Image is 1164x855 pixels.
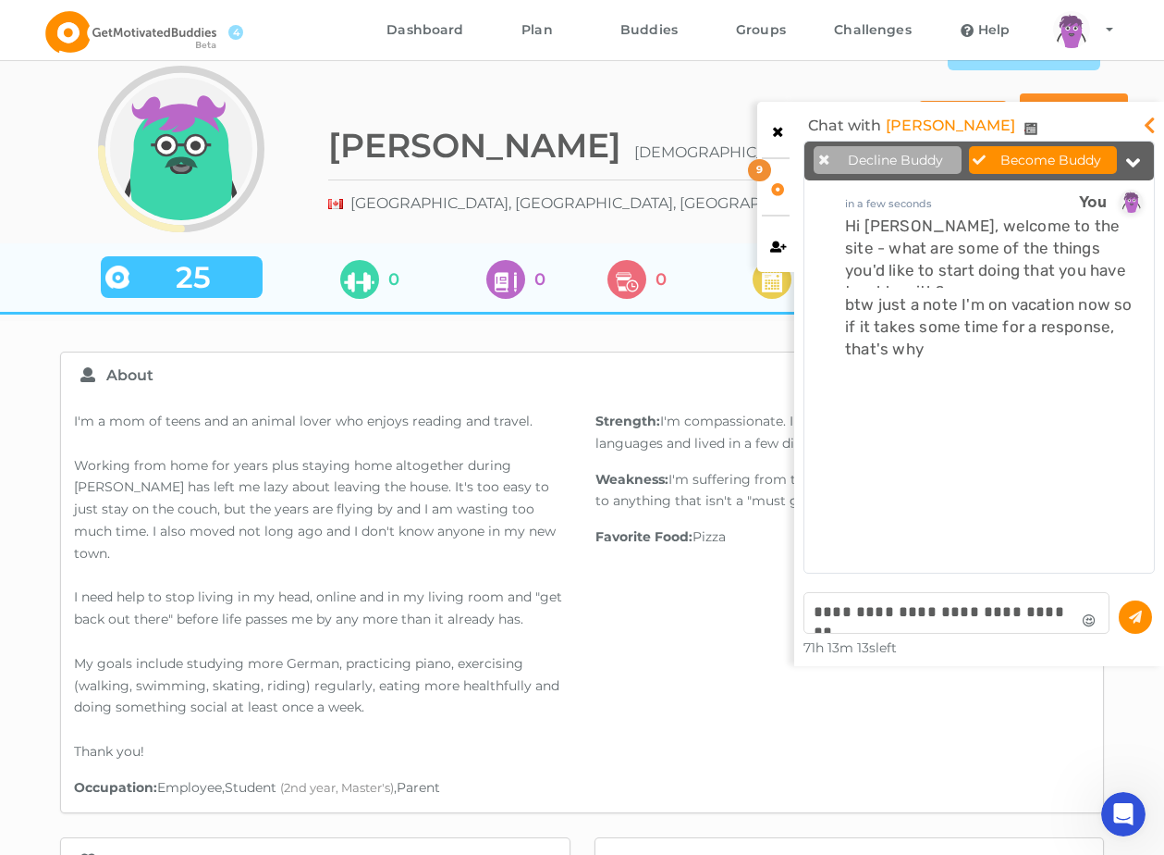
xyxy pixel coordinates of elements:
[129,268,258,287] span: 25
[106,366,153,384] span: About
[74,411,570,763] p: I'm a mom of teens and an animal lover who enjoys reading and travel. Working from home for years...
[969,146,1117,174] button: Become Buddy
[1101,792,1146,836] iframe: Intercom live chat
[280,780,394,795] span: (2nd year, Master's)
[595,413,660,429] strong: Strength:
[845,216,1143,304] div: Hi [PERSON_NAME], welcome to the site - what are some of the things you'd like to start doing tha...
[225,779,397,796] span: Student ,
[328,126,621,166] h2: [PERSON_NAME]
[595,413,1074,452] span: I'm compassionate. I'm a good writer/editor. I've studied several languages and lived in a few di...
[1020,93,1128,162] button: Chat Request
[748,159,771,181] div: 9
[845,294,1143,360] div: btw just a note I'm on vacation now so if it takes some time for a response, that's why
[595,471,668,488] strong: Weakness:
[803,639,876,656] span: 71h 13m 13s
[157,779,225,796] span: Employee,
[634,143,872,162] span: [DEMOGRAPHIC_DATA], 50, EDT.
[886,111,1015,141] a: [PERSON_NAME]
[228,25,243,40] span: 4
[814,146,962,174] button: Decline Buddy
[1079,195,1107,210] span: You
[595,528,692,545] strong: Favorite Food:
[1079,190,1143,216] a: You
[692,528,726,545] span: Pizza
[74,779,157,796] strong: Occupation:
[808,111,1026,141] div: Chat with
[350,194,838,213] span: [GEOGRAPHIC_DATA], [GEOGRAPHIC_DATA], [GEOGRAPHIC_DATA]
[534,270,545,289] span: 0
[656,270,667,289] span: 0
[397,779,440,796] span: Parent
[388,270,399,289] span: 0
[803,639,897,656] span: left
[845,197,932,210] span: in a few seconds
